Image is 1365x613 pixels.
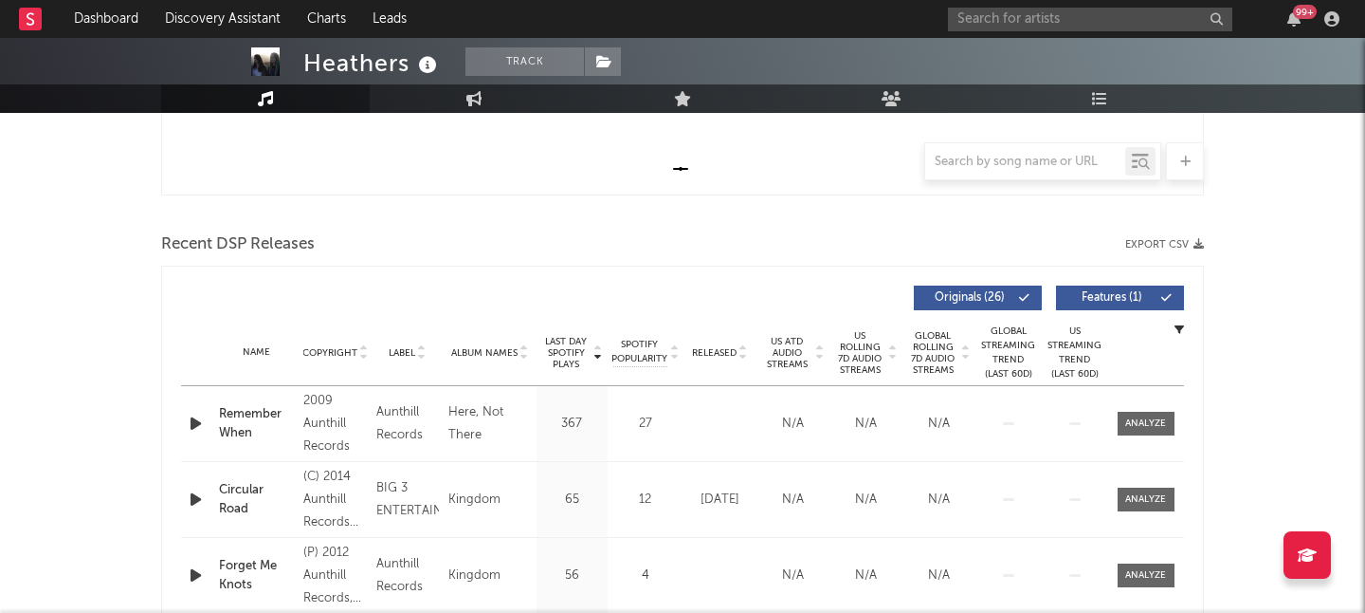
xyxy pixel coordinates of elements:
button: 99+ [1287,11,1301,27]
span: Last Day Spotify Plays [541,336,591,370]
div: Here, Not There [448,401,532,447]
div: [DATE] [688,491,752,510]
div: 2009 Aunthill Records [303,390,366,458]
div: 12 [612,491,679,510]
button: Export CSV [1125,239,1204,251]
div: N/A [907,415,971,434]
a: Remember When [219,405,294,442]
span: Recent DSP Releases [161,233,315,256]
div: N/A [761,567,825,585]
span: Spotify Popularity [611,338,667,366]
div: N/A [834,415,898,434]
div: 65 [541,491,603,510]
div: (C) 2014 Aunthill Records Under Exclusive License to Big 3 Records, LLC [303,466,366,534]
div: Name [219,345,294,360]
a: Forget Me Knots [219,557,294,594]
div: Aunthill Records [376,553,439,599]
div: 27 [612,415,679,434]
span: US ATD Audio Streams [761,336,813,370]
span: Album Names [451,347,518,359]
button: Track [465,47,584,76]
button: Features(1) [1056,286,1184,310]
div: N/A [761,491,825,510]
div: Kingdom [448,489,500,511]
div: N/A [834,491,898,510]
input: Search by song name or URL [925,155,1125,170]
div: Heathers [303,47,442,79]
div: Global Streaming Trend (Last 60D) [980,325,1037,381]
div: N/A [907,491,971,510]
div: N/A [761,415,825,434]
div: 99 + [1293,5,1317,19]
div: US Streaming Trend (Last 60D) [1046,325,1103,381]
div: N/A [834,567,898,585]
div: N/A [907,567,971,585]
div: (P) 2012 Aunthill Records, under license in [GEOGRAPHIC_DATA] to Sony Music Entertainment Canada ... [303,542,366,610]
span: Copyright [302,347,357,359]
span: US Rolling 7D Audio Streams [834,330,886,376]
div: Aunthill Records [376,401,439,447]
span: Originals ( 26 ) [926,292,1013,304]
span: Label [389,347,415,359]
div: 367 [541,415,603,434]
span: Released [692,347,737,359]
div: 4 [612,567,679,585]
div: Kingdom [448,565,500,587]
button: Originals(26) [914,286,1042,310]
span: Features ( 1 ) [1068,292,1156,304]
div: 56 [541,567,603,585]
span: Global Rolling 7D Audio Streams [907,330,959,376]
a: Circular Road [219,481,294,518]
div: BIG 3 ENTERTAINMENT [376,477,439,523]
input: Search for artists [948,8,1232,31]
